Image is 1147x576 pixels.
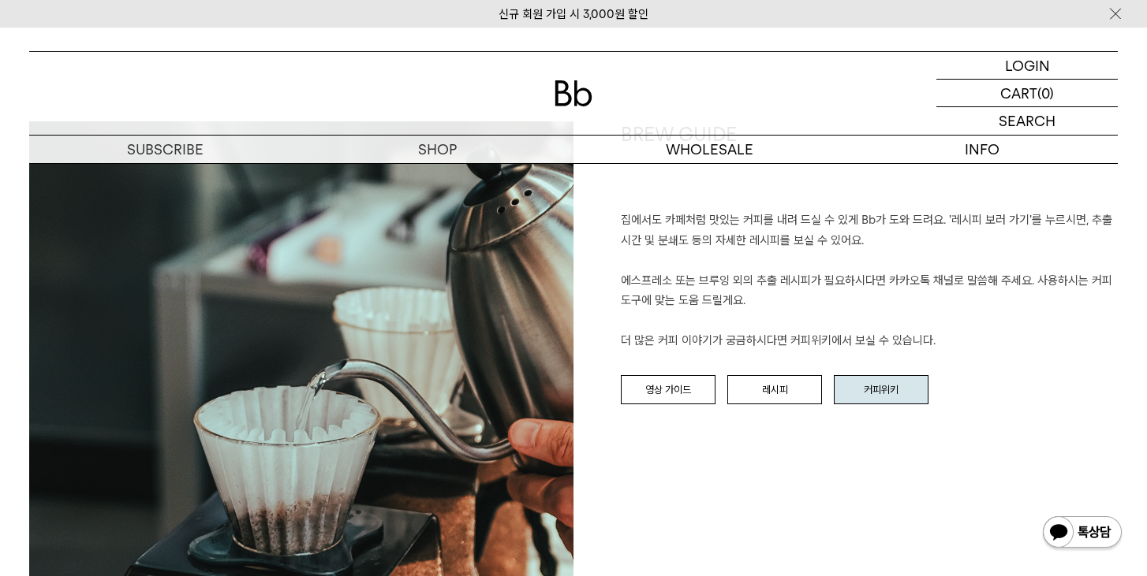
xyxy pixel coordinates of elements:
p: 집에서도 카페처럼 맛있는 커피를 내려 드실 ﻿수 있게 Bb가 도와 드려요. '레시피 보러 가기'를 누르시면, 추출 시간 및 분쇄도 등의 자세한 레시피를 보실 수 있어요. 에스... [621,210,1118,351]
a: CART (0) [936,80,1118,107]
img: 카카오톡 채널 1:1 채팅 버튼 [1041,515,1123,552]
a: SUBSCRIBE [29,136,301,163]
p: (0) [1037,80,1054,106]
a: 신규 회원 가입 시 3,000원 할인 [499,7,648,21]
a: SHOP [301,136,573,163]
p: WHOLESALE [573,136,846,163]
img: 로고 [555,80,592,106]
a: 영상 가이드 [621,375,715,405]
p: INFO [846,136,1118,163]
h1: BREW GUIDE [621,121,1118,211]
p: LOGIN [1005,52,1050,79]
a: 레시피 [727,375,822,405]
p: CART [1000,80,1037,106]
a: LOGIN [936,52,1118,80]
a: 커피위키 [834,375,928,405]
p: SEARCH [999,107,1055,135]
